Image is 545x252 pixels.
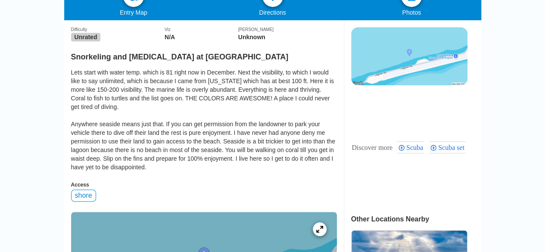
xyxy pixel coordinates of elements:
div: Scuba set [429,141,466,153]
div: Other Locations Nearby [351,215,481,223]
span: Unrated [71,33,101,41]
div: N/A [165,34,238,40]
div: Lets start with water temp. which is 81 right now in December. Next the visibility, to which I wo... [71,68,337,171]
div: Unknown [238,34,337,40]
div: [PERSON_NAME] [238,27,337,32]
span: Scuba [406,144,426,151]
img: staticmap [351,27,467,85]
div: Viz [165,27,238,32]
span: Scuba set [438,144,467,151]
h2: Snorkeling and [MEDICAL_DATA] at [GEOGRAPHIC_DATA] [71,47,337,62]
div: Photos [342,9,481,16]
div: These are topics related to the article that might interest you [352,142,392,154]
div: Entry Map [64,9,203,16]
div: Scuba [397,141,424,153]
div: Access [71,182,337,188]
div: Difficulty [71,27,165,32]
div: shore [71,190,96,202]
div: Directions [203,9,342,16]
